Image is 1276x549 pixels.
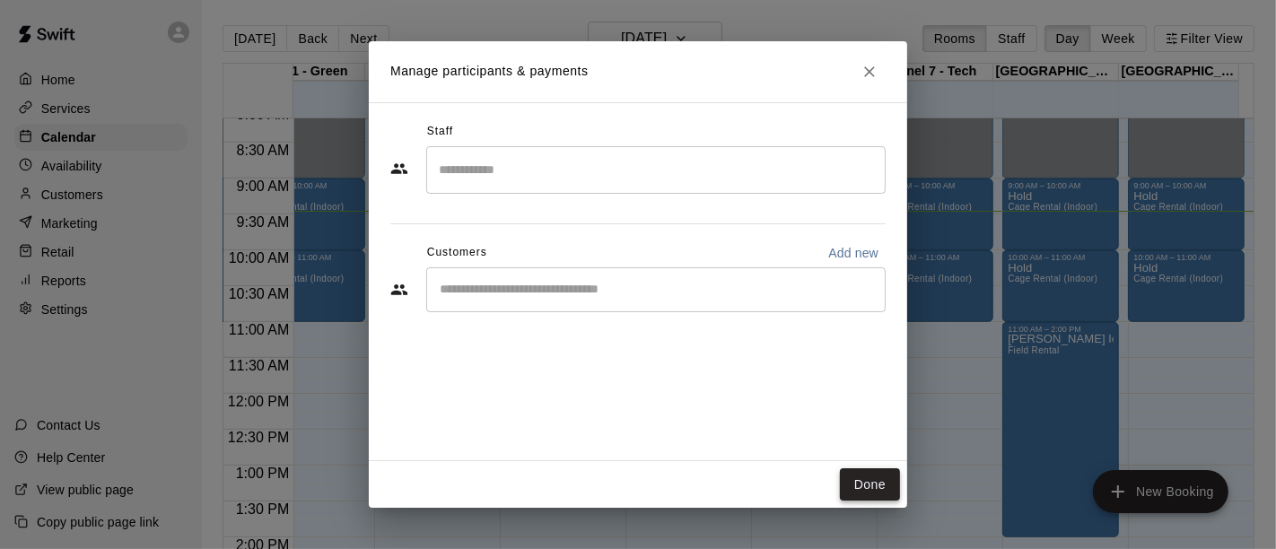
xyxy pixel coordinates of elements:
[821,239,886,267] button: Add new
[427,239,487,267] span: Customers
[426,267,886,312] div: Start typing to search customers...
[853,56,886,88] button: Close
[390,62,589,81] p: Manage participants & payments
[390,160,408,178] svg: Staff
[426,146,886,194] div: Search staff
[390,281,408,299] svg: Customers
[427,118,453,146] span: Staff
[840,468,900,501] button: Done
[828,244,878,262] p: Add new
